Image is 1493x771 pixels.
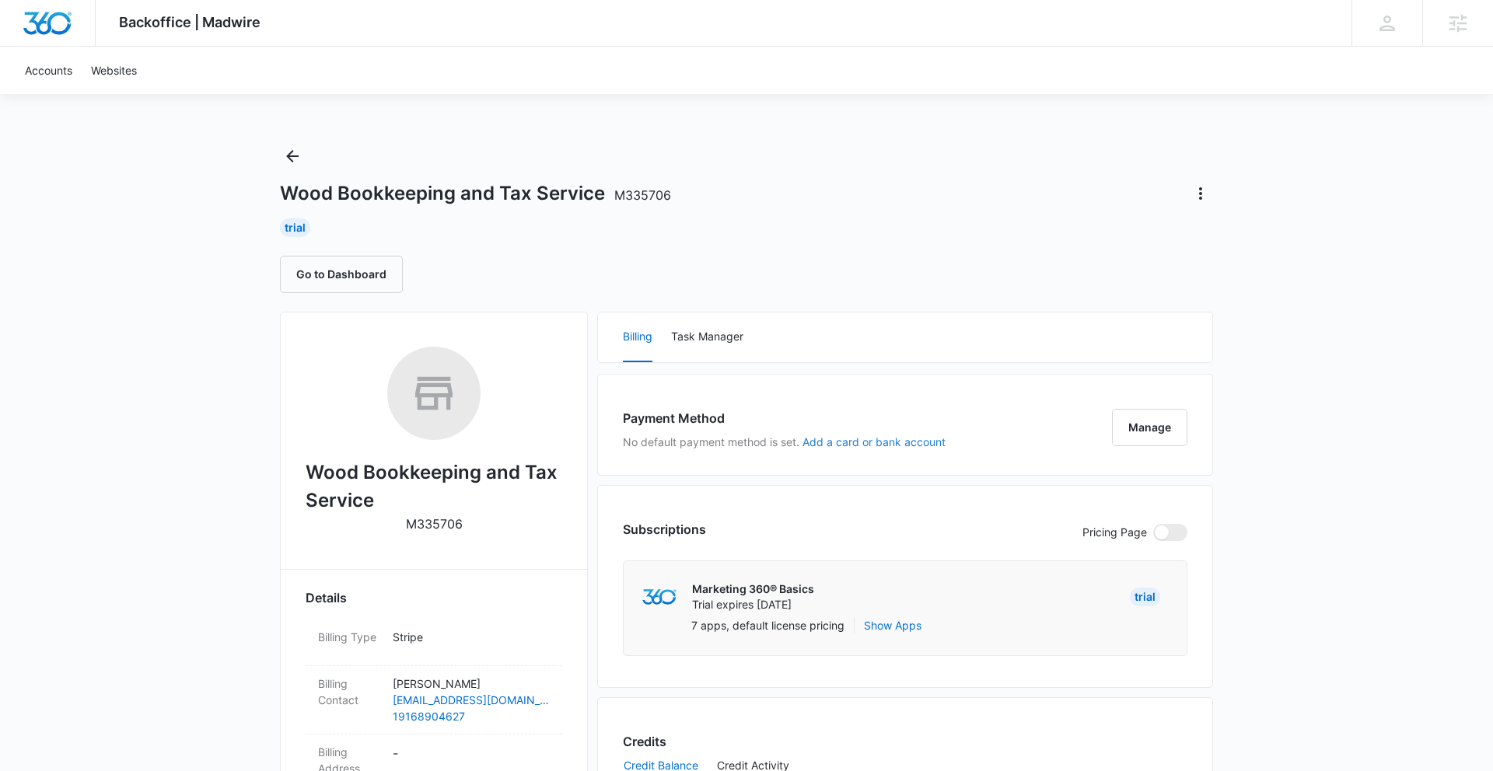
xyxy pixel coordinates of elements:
[280,256,403,293] button: Go to Dashboard
[623,312,652,362] button: Billing
[864,617,921,633] button: Show Apps
[306,588,347,607] span: Details
[1082,524,1147,541] p: Pricing Page
[614,187,671,203] span: M335706
[393,675,550,692] p: [PERSON_NAME]
[318,675,380,708] dt: Billing Contact
[393,692,550,708] a: [EMAIL_ADDRESS][DOMAIN_NAME]
[306,619,562,666] div: Billing TypeStripe
[406,515,463,533] p: M335706
[623,520,706,539] h3: Subscriptions
[306,666,562,734] div: Billing Contact[PERSON_NAME][EMAIL_ADDRESS][DOMAIN_NAME]19168904627
[82,47,146,94] a: Websites
[16,47,82,94] a: Accounts
[691,617,844,633] p: 7 apps, default license pricing
[692,597,814,612] p: Trial expires [DATE]
[393,708,550,724] a: 19168904627
[280,218,310,237] div: Trial
[306,459,562,515] h2: Wood Bookkeeping and Tax Service
[393,629,550,645] p: Stripe
[623,732,666,751] h3: Credits
[623,434,946,450] p: No default payment method is set.
[280,144,305,169] button: Back
[671,312,743,362] button: Task Manager
[642,589,676,605] img: marketing360Logo
[318,629,380,645] dt: Billing Type
[623,409,946,427] h3: Payment Method
[1130,588,1160,606] div: Trial
[1112,409,1187,446] button: Manage
[280,182,671,205] h1: Wood Bookkeeping and Tax Service
[802,437,946,448] button: Add a card or bank account
[692,581,814,597] p: Marketing 360® Basics
[1188,181,1213,206] button: Actions
[119,14,260,30] span: Backoffice | Madwire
